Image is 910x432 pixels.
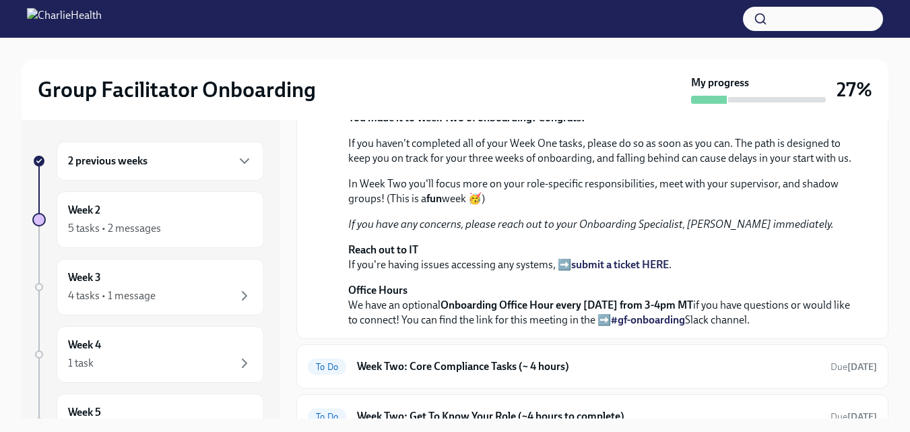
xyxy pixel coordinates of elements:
a: Week 25 tasks • 2 messages [32,191,264,248]
h3: 27% [837,78,872,102]
span: October 13th, 2025 09:00 [831,410,877,423]
h6: Week 5 [68,405,101,420]
a: To DoWeek Two: Core Compliance Tasks (~ 4 hours)Due[DATE] [308,356,877,377]
a: #gf-onboarding [611,313,685,326]
span: Due [831,361,877,373]
h6: 2 previous weeks [68,154,148,168]
p: In Week Two you'll focus more on your role-specific responsibilities, meet with your supervisor, ... [348,177,855,206]
p: If you're having issues accessing any systems, ➡️ . [348,243,855,272]
a: Week 41 task [32,326,264,383]
h6: Week Two: Core Compliance Tasks (~ 4 hours) [357,359,820,374]
strong: [DATE] [847,361,877,373]
div: 4 tasks • 1 message [68,288,156,303]
div: 1 task [68,356,94,371]
div: 5 tasks • 2 messages [68,221,161,236]
img: CharlieHealth [27,8,102,30]
span: Due [831,411,877,423]
h6: Week Two: Get To Know Your Role (~4 hours to complete) [357,409,820,424]
a: submit a ticket HERE [571,258,669,271]
a: Week 34 tasks • 1 message [32,259,264,315]
p: If you haven't completed all of your Week One tasks, please do so as soon as you can. The path is... [348,136,855,166]
strong: [DATE] [847,411,877,423]
strong: Reach out to IT [348,243,418,256]
strong: fun [426,192,442,205]
h2: Group Facilitator Onboarding [38,76,316,103]
strong: Office Hours [348,284,408,297]
p: We have an optional if you have questions or would like to connect! You can find the link for thi... [348,283,855,328]
span: October 13th, 2025 09:00 [831,361,877,373]
h6: Week 2 [68,203,100,218]
h6: Week 3 [68,270,101,285]
h6: Week 4 [68,338,101,352]
span: To Do [308,412,346,422]
span: To Do [308,362,346,372]
a: To DoWeek Two: Get To Know Your Role (~4 hours to complete)Due[DATE] [308,406,877,427]
strong: My progress [691,75,749,90]
strong: Onboarding Office Hour every [DATE] from 3-4pm MT [441,299,693,311]
em: If you have any concerns, please reach out to your Onboarding Specialist, [PERSON_NAME] immediately. [348,218,834,230]
div: 2 previous weeks [57,142,264,181]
